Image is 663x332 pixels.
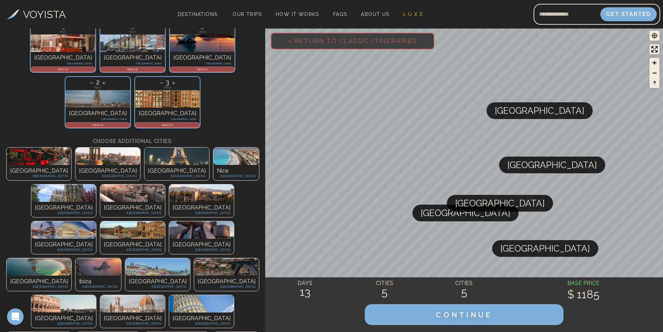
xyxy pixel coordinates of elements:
p: [GEOGRAPHIC_DATA] [104,247,161,252]
span: 4 [61,22,65,31]
img: Voyista Logo [7,9,19,19]
p: [GEOGRAPHIC_DATA] [129,277,187,286]
p: [GEOGRAPHIC_DATA] [35,321,93,326]
p: [GEOGRAPHIC_DATA] [173,321,230,326]
p: [GEOGRAPHIC_DATA] [217,173,255,179]
img: Photo of oslo [170,34,235,52]
canvas: Map [265,27,663,332]
p: [GEOGRAPHIC_DATA] [69,118,127,120]
img: Photo of undefined [100,221,165,239]
p: [GEOGRAPHIC_DATA] [10,167,68,175]
span: CONTINUE [436,310,492,319]
h2: 13 [265,286,345,298]
h2: 5 [345,286,425,298]
p: days [65,86,130,89]
h3: VOYISTA [23,7,66,22]
h3: Choose additional cities: [5,130,260,145]
span: 3 [166,78,169,86]
span: 2 [96,78,100,86]
a: L U X E [401,9,426,19]
a: FAQs [330,9,350,19]
button: Zoom out [649,68,660,78]
span: L U X E [403,11,423,17]
p: REMOVE [136,123,199,127]
p: [GEOGRAPHIC_DATA] [79,284,118,289]
button: < Return to Classic Itineraries [271,33,434,49]
span: [GEOGRAPHIC_DATA] [507,157,597,173]
button: Enter fullscreen [649,44,660,54]
img: Photo of copenhagen [100,34,165,52]
img: Photo of london [31,34,95,52]
span: About Us [361,11,389,17]
p: [GEOGRAPHIC_DATA] [35,240,93,249]
img: Photo of undefined [144,148,209,165]
p: [GEOGRAPHIC_DATA] [173,240,230,249]
span: [GEOGRAPHIC_DATA] [495,102,584,119]
p: [GEOGRAPHIC_DATA] [148,173,206,179]
button: CONTINUE [365,304,564,325]
img: Photo of undefined [100,184,165,202]
h4: CITIES [345,279,425,287]
span: Zoom in [649,58,660,68]
iframe: Intercom live chat [7,308,24,325]
span: [GEOGRAPHIC_DATA] [500,240,590,257]
p: [GEOGRAPHIC_DATA] [69,109,127,118]
p: [GEOGRAPHIC_DATA] [104,240,161,249]
img: Photo of amsterdam [135,90,200,108]
p: [GEOGRAPHIC_DATA] [173,54,231,62]
p: [GEOGRAPHIC_DATA] [148,167,206,175]
p: days [31,30,95,33]
span: [GEOGRAPHIC_DATA] [421,205,510,221]
p: [GEOGRAPHIC_DATA] [139,109,196,118]
p: REMOVE [66,123,129,127]
span: [GEOGRAPHIC_DATA] [455,195,545,212]
p: Ibiza [79,277,118,286]
p: days [135,86,200,89]
p: REMOVE [171,67,234,71]
p: [GEOGRAPHIC_DATA] [104,204,161,212]
a: About Us [358,9,392,19]
button: Find my location [649,31,660,41]
p: [GEOGRAPHIC_DATA] [173,247,230,252]
h4: BASE PRICE [504,279,663,287]
h4: CITIES [424,279,504,287]
p: [GEOGRAPHIC_DATA] [35,247,93,252]
p: [GEOGRAPHIC_DATA] [10,277,68,286]
p: [GEOGRAPHIC_DATA] [79,167,137,175]
p: REMOVE [101,67,164,71]
p: [GEOGRAPHIC_DATA] [173,204,230,212]
p: [GEOGRAPHIC_DATA] [79,173,137,179]
img: Photo of undefined [31,295,96,313]
p: [GEOGRAPHIC_DATA] [173,314,230,323]
a: Our Trips [230,9,265,19]
p: [GEOGRAPHIC_DATA] [173,210,230,215]
a: CONTINUE [365,312,564,319]
img: Photo of munich [65,90,130,108]
h2: $ 1185 [504,288,663,301]
p: [GEOGRAPHIC_DATA] [104,210,161,215]
span: How It Works [276,11,319,17]
img: Photo of undefined [169,184,234,202]
img: Photo of undefined [194,258,259,276]
img: Photo of undefined [31,221,96,239]
button: Reset bearing to north [649,78,660,88]
img: Photo of undefined [125,258,190,276]
h2: 5 [424,286,504,298]
p: days [170,30,235,33]
p: REMOVE [31,67,95,71]
p: [GEOGRAPHIC_DATA] [173,62,231,65]
p: [GEOGRAPHIC_DATA] [35,204,93,212]
p: [GEOGRAPHIC_DATA] [104,54,161,62]
img: Photo of undefined [7,258,71,276]
p: [GEOGRAPHIC_DATA] [10,173,68,179]
p: [GEOGRAPHIC_DATA] [10,284,68,289]
span: Destinations [175,9,220,29]
span: < Return to Classic Itineraries [277,26,428,56]
img: Photo of undefined [76,258,121,276]
img: Photo of undefined [100,295,165,313]
img: Photo of undefined [169,221,234,239]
